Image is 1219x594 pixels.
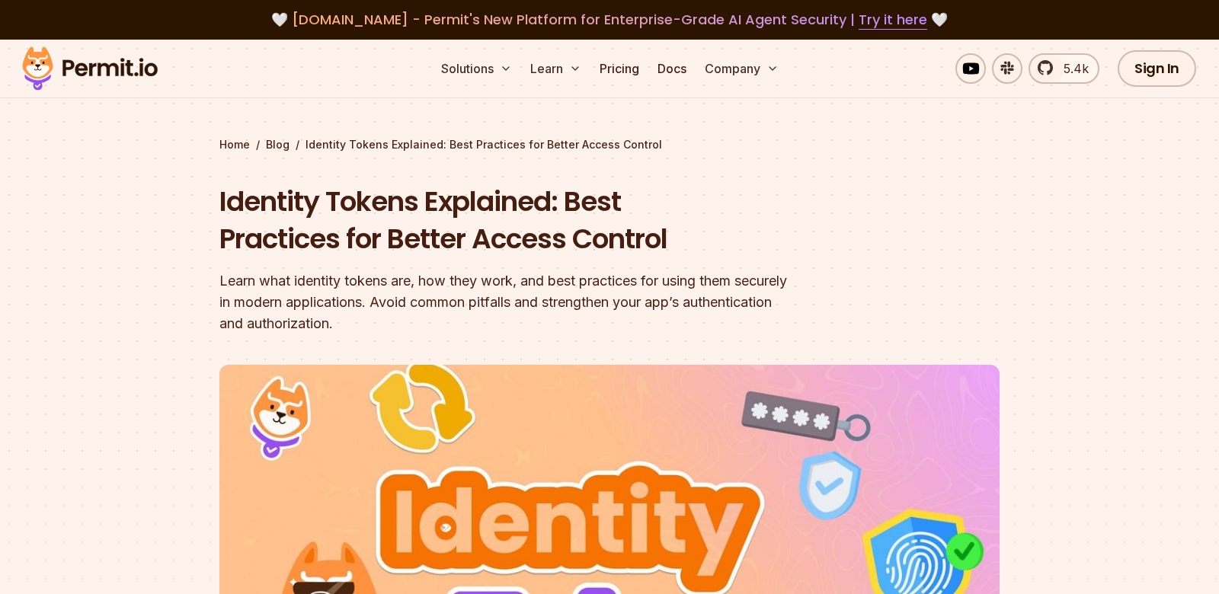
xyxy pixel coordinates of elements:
div: 🤍 🤍 [37,9,1182,30]
h1: Identity Tokens Explained: Best Practices for Better Access Control [219,183,805,258]
a: Blog [266,137,290,152]
img: Permit logo [15,43,165,94]
a: Pricing [594,53,645,84]
a: Home [219,137,250,152]
div: Learn what identity tokens are, how they work, and best practices for using them securely in mode... [219,270,805,334]
span: [DOMAIN_NAME] - Permit's New Platform for Enterprise-Grade AI Agent Security | [292,10,927,29]
a: 5.4k [1029,53,1099,84]
span: 5.4k [1054,59,1089,78]
a: Sign In [1118,50,1196,87]
button: Learn [524,53,587,84]
button: Company [699,53,785,84]
a: Docs [651,53,693,84]
div: / / [219,137,1000,152]
a: Try it here [859,10,927,30]
button: Solutions [435,53,518,84]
